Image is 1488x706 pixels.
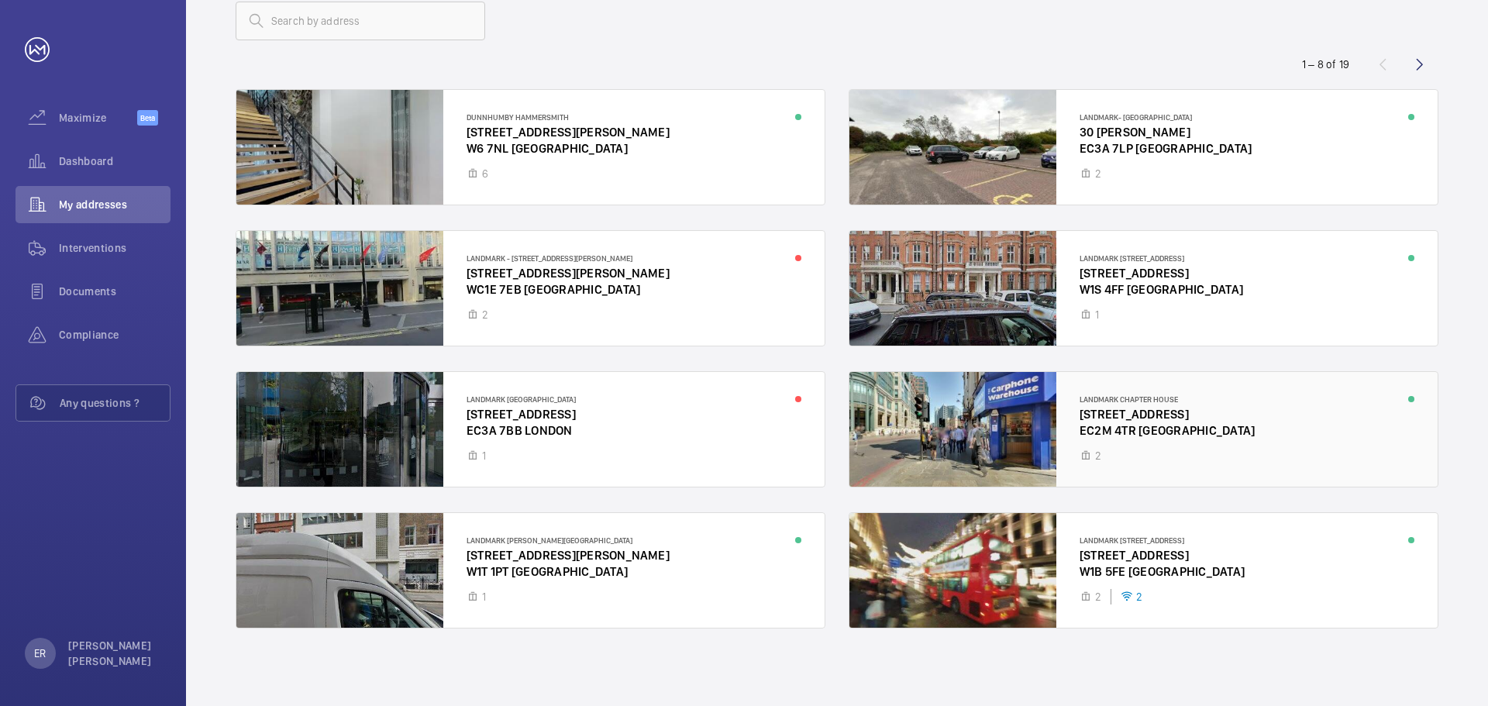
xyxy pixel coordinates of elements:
span: Maximize [59,110,137,126]
span: Documents [59,284,170,299]
span: Compliance [59,327,170,343]
span: Beta [137,110,158,126]
span: Interventions [59,240,170,256]
span: Dashboard [59,153,170,169]
span: Any questions ? [60,395,170,411]
p: ER [34,646,46,661]
p: [PERSON_NAME] [PERSON_NAME] [68,638,161,669]
div: 1 – 8 of 19 [1302,57,1349,72]
input: Search by address [236,2,485,40]
span: My addresses [59,197,170,212]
